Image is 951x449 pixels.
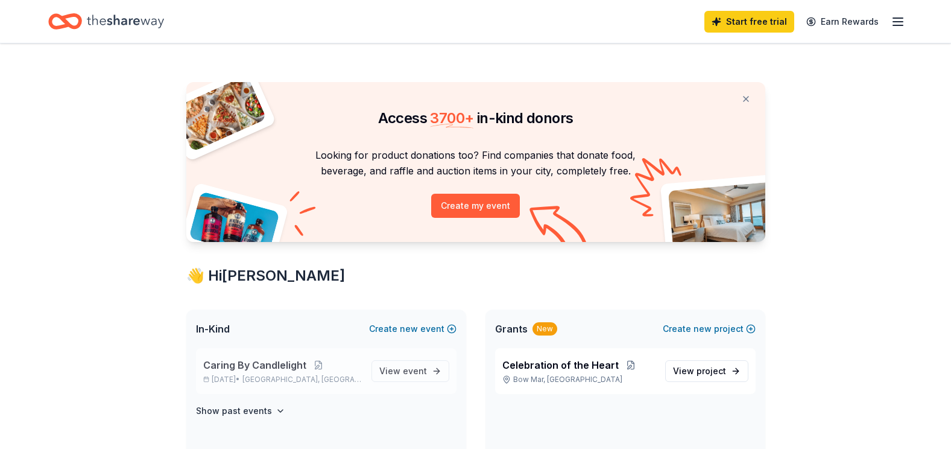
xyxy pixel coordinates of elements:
span: new [694,322,712,336]
div: New [532,322,557,336]
button: Show past events [196,404,285,418]
a: Start free trial [704,11,794,33]
span: View [379,364,427,378]
a: View project [665,360,748,382]
h4: Show past events [196,404,272,418]
img: Pizza [172,75,267,152]
span: Grants [495,322,528,336]
p: Looking for product donations too? Find companies that donate food, beverage, and raffle and auct... [201,147,751,179]
span: In-Kind [196,322,230,336]
button: Create my event [431,194,520,218]
span: Celebration of the Heart [502,358,619,372]
span: Caring By Candlelight [203,358,306,372]
span: 3700 + [430,109,473,127]
a: Home [48,7,164,36]
span: Access in-kind donors [378,109,573,127]
span: event [403,366,427,376]
button: Createnewevent [369,322,457,336]
button: Createnewproject [663,322,756,336]
a: Earn Rewards [799,11,886,33]
div: 👋 Hi [PERSON_NAME] [186,266,765,285]
p: [DATE] • [203,375,362,384]
span: View [673,364,726,378]
span: new [400,322,418,336]
span: [GEOGRAPHIC_DATA], [GEOGRAPHIC_DATA] [242,375,361,384]
a: View event [371,360,449,382]
p: Bow Mar, [GEOGRAPHIC_DATA] [502,375,656,384]
span: project [697,366,726,376]
img: Curvy arrow [529,206,590,251]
